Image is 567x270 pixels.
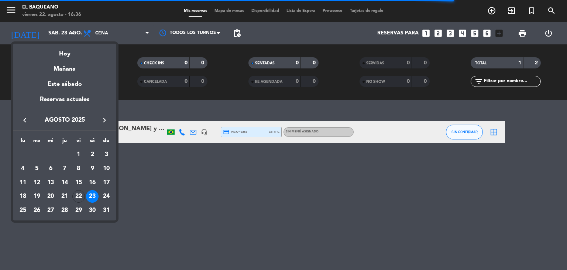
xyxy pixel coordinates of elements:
[72,176,86,190] td: 15 de agosto de 2025
[44,162,58,176] td: 6 de agosto de 2025
[99,162,113,176] td: 10 de agosto de 2025
[31,204,43,217] div: 26
[13,74,116,95] div: Este sábado
[100,190,113,203] div: 24
[100,116,109,125] i: keyboard_arrow_right
[72,162,85,175] div: 8
[31,190,43,203] div: 19
[58,176,71,189] div: 14
[16,162,30,176] td: 4 de agosto de 2025
[13,44,116,59] div: Hoy
[99,136,113,148] th: domingo
[16,189,30,203] td: 18 de agosto de 2025
[72,162,86,176] td: 8 de agosto de 2025
[58,176,72,190] td: 14 de agosto de 2025
[72,203,86,217] td: 29 de agosto de 2025
[72,204,85,217] div: 29
[44,203,58,217] td: 27 de agosto de 2025
[20,116,29,125] i: keyboard_arrow_left
[44,162,57,175] div: 6
[44,190,57,203] div: 20
[58,190,71,203] div: 21
[30,203,44,217] td: 26 de agosto de 2025
[72,176,85,189] div: 15
[72,148,85,161] div: 1
[17,176,29,189] div: 11
[44,136,58,148] th: miércoles
[100,148,113,161] div: 3
[58,204,71,217] div: 28
[30,189,44,203] td: 19 de agosto de 2025
[86,203,100,217] td: 30 de agosto de 2025
[16,176,30,190] td: 11 de agosto de 2025
[86,189,100,203] td: 23 de agosto de 2025
[72,189,86,203] td: 22 de agosto de 2025
[72,136,86,148] th: viernes
[86,204,99,217] div: 30
[86,136,100,148] th: sábado
[86,190,99,203] div: 23
[99,189,113,203] td: 24 de agosto de 2025
[17,162,29,175] div: 4
[17,190,29,203] div: 18
[72,190,85,203] div: 22
[58,162,72,176] td: 7 de agosto de 2025
[86,176,99,189] div: 16
[44,176,57,189] div: 13
[72,148,86,162] td: 1 de agosto de 2025
[44,176,58,190] td: 13 de agosto de 2025
[44,204,57,217] div: 27
[86,162,99,175] div: 9
[16,136,30,148] th: lunes
[99,176,113,190] td: 17 de agosto de 2025
[31,162,43,175] div: 5
[86,176,100,190] td: 16 de agosto de 2025
[31,115,98,125] span: agosto 2025
[30,176,44,190] td: 12 de agosto de 2025
[30,136,44,148] th: martes
[98,115,111,125] button: keyboard_arrow_right
[86,162,100,176] td: 9 de agosto de 2025
[31,176,43,189] div: 12
[17,204,29,217] div: 25
[44,189,58,203] td: 20 de agosto de 2025
[58,189,72,203] td: 21 de agosto de 2025
[100,162,113,175] div: 10
[16,203,30,217] td: 25 de agosto de 2025
[18,115,31,125] button: keyboard_arrow_left
[86,148,99,161] div: 2
[99,148,113,162] td: 3 de agosto de 2025
[58,162,71,175] div: 7
[30,162,44,176] td: 5 de agosto de 2025
[16,148,72,162] td: AGO.
[100,204,113,217] div: 31
[13,95,116,110] div: Reservas actuales
[58,136,72,148] th: jueves
[100,176,113,189] div: 17
[86,148,100,162] td: 2 de agosto de 2025
[13,59,116,74] div: Mañana
[58,203,72,217] td: 28 de agosto de 2025
[99,203,113,217] td: 31 de agosto de 2025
